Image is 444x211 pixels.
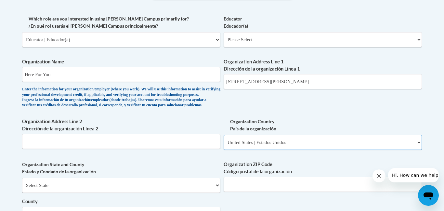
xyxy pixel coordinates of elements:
input: Metadata input [22,67,220,82]
label: Organization Country País de la organización [224,118,422,132]
input: Metadata input [224,177,422,192]
label: Organization Name [22,58,220,65]
div: Enter the information for your organization/employer (where you work). We will use this informati... [22,87,220,108]
iframe: Close message [372,169,385,182]
label: Organization State and County Estado y Condado de la organización [22,161,220,175]
label: Which role are you interested in using [PERSON_NAME] Campus primarily for? ¿En qué rol usarás el ... [22,15,220,30]
input: Metadata input [224,74,422,89]
iframe: Message from company [388,168,439,182]
input: Metadata input [22,134,220,149]
label: Organization Address Line 1 Dirección de la organización Línea 1 [224,58,422,73]
span: Hi. How can we help? [4,5,53,10]
label: Organization ZIP Code Código postal de la organización [224,161,422,175]
label: Educator Educador(a) [224,15,422,30]
label: Organization Address Line 2 Dirección de la organización Línea 2 [22,118,220,132]
label: County [22,198,220,205]
iframe: Button to launch messaging window [418,185,439,206]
